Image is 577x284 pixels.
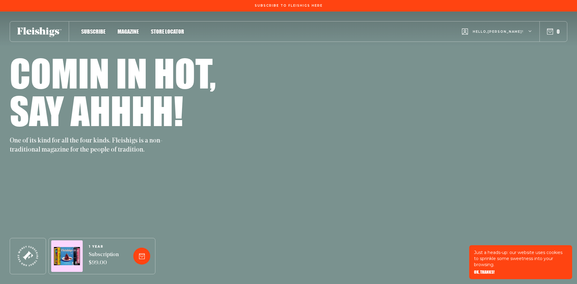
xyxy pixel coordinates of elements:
[474,249,567,268] p: Just a heads-up: our website uses cookies to sprinkle some sweetness into your browsing.
[10,54,216,92] h1: Comin in hot,
[118,27,139,35] a: Magazine
[10,136,167,155] p: One of its kind for all the four kinds. Fleishigs is a non-traditional magazine for the people of...
[547,28,560,35] button: 0
[81,28,105,35] span: Subscribe
[10,92,183,129] h1: Say ahhhh!
[54,247,80,266] img: Magazines image
[151,27,184,35] a: Store locator
[255,4,323,8] span: Subscribe To Fleishigs Here
[254,4,324,7] a: Subscribe To Fleishigs Here
[81,27,105,35] a: Subscribe
[89,251,119,267] span: Subscription $99.00
[89,245,119,267] a: 1 YEARSubscription $99.00
[462,20,532,44] button: Hello,[PERSON_NAME]!
[474,270,495,274] button: OK, THANKS!
[89,245,119,249] span: 1 YEAR
[151,28,184,35] span: Store locator
[473,29,524,44] span: Hello, [PERSON_NAME] !
[118,28,139,35] span: Magazine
